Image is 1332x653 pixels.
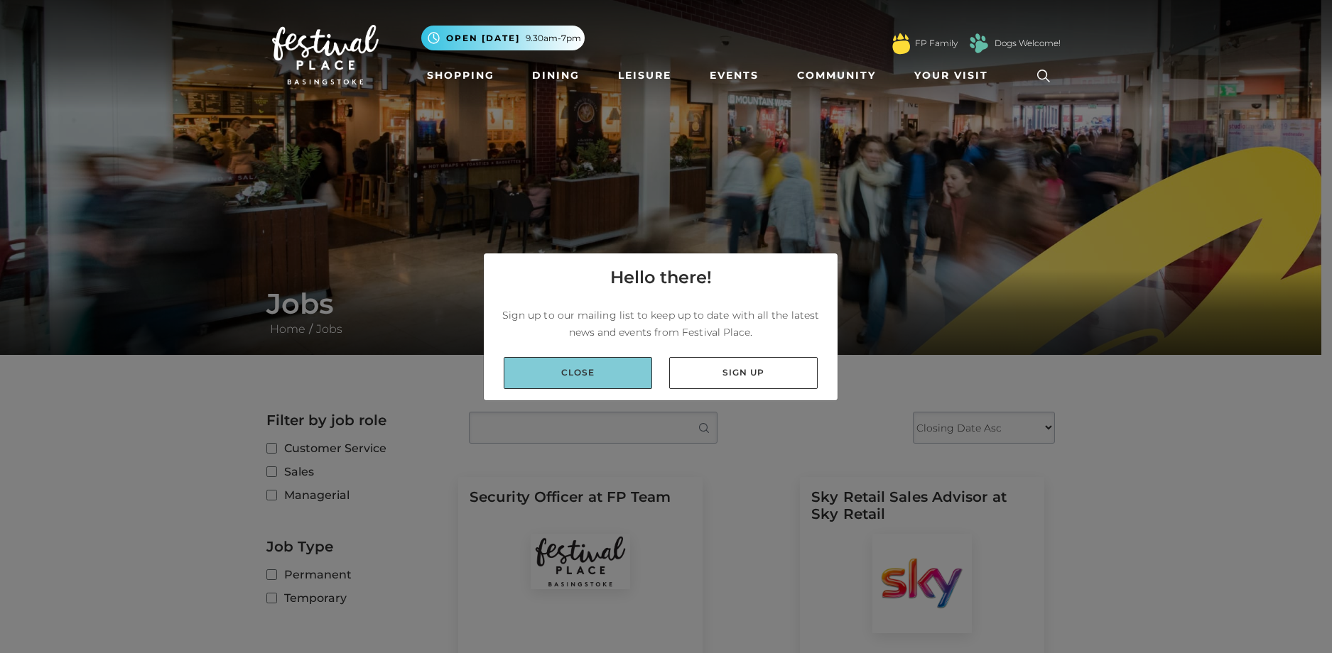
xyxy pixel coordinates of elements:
[610,265,712,290] h4: Hello there!
[446,32,520,45] span: Open [DATE]
[612,62,677,89] a: Leisure
[421,26,585,50] button: Open [DATE] 9.30am-7pm
[995,37,1061,50] a: Dogs Welcome!
[909,62,1001,89] a: Your Visit
[526,32,581,45] span: 9.30am-7pm
[495,307,826,341] p: Sign up to our mailing list to keep up to date with all the latest news and events from Festival ...
[791,62,882,89] a: Community
[504,357,652,389] a: Close
[272,25,379,84] img: Festival Place Logo
[915,37,958,50] a: FP Family
[669,357,818,389] a: Sign up
[704,62,764,89] a: Events
[421,62,500,89] a: Shopping
[914,68,988,83] span: Your Visit
[526,62,585,89] a: Dining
